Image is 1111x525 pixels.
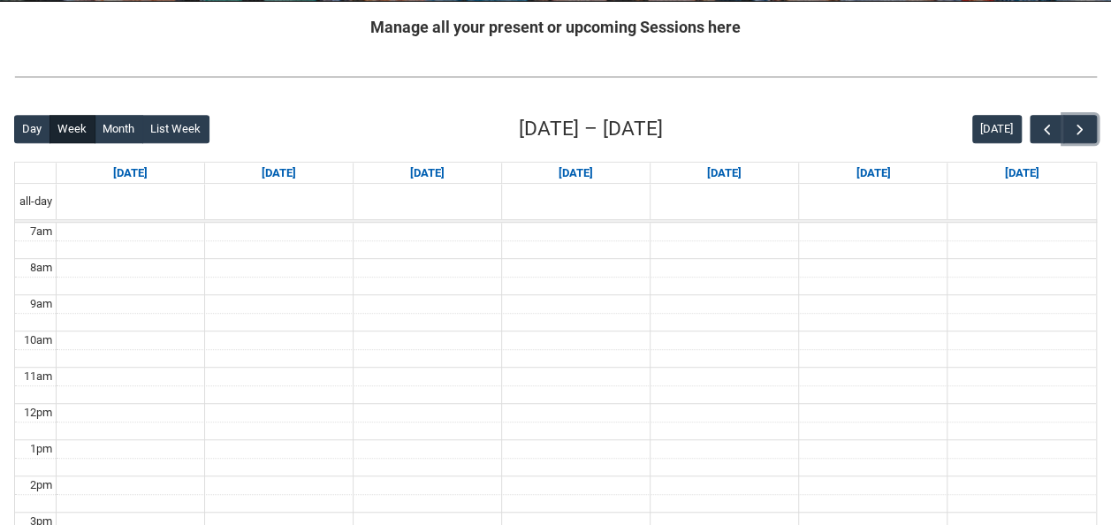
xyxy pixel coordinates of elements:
[27,295,56,313] div: 9am
[1030,115,1063,144] button: Previous Week
[704,163,745,184] a: Go to September 11, 2025
[20,368,56,385] div: 11am
[110,163,151,184] a: Go to September 7, 2025
[1063,115,1097,144] button: Next Week
[16,193,56,210] span: all-day
[27,223,56,240] div: 7am
[407,163,448,184] a: Go to September 9, 2025
[972,115,1022,143] button: [DATE]
[519,114,663,144] h2: [DATE] – [DATE]
[27,259,56,277] div: 8am
[27,440,56,458] div: 1pm
[852,163,894,184] a: Go to September 12, 2025
[555,163,597,184] a: Go to September 10, 2025
[14,15,1097,39] h2: Manage all your present or upcoming Sessions here
[20,404,56,422] div: 12pm
[49,115,95,143] button: Week
[258,163,300,184] a: Go to September 8, 2025
[20,331,56,349] div: 10am
[14,115,50,143] button: Day
[27,476,56,494] div: 2pm
[14,67,1097,86] img: REDU_GREY_LINE
[1001,163,1043,184] a: Go to September 13, 2025
[142,115,209,143] button: List Week
[95,115,143,143] button: Month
